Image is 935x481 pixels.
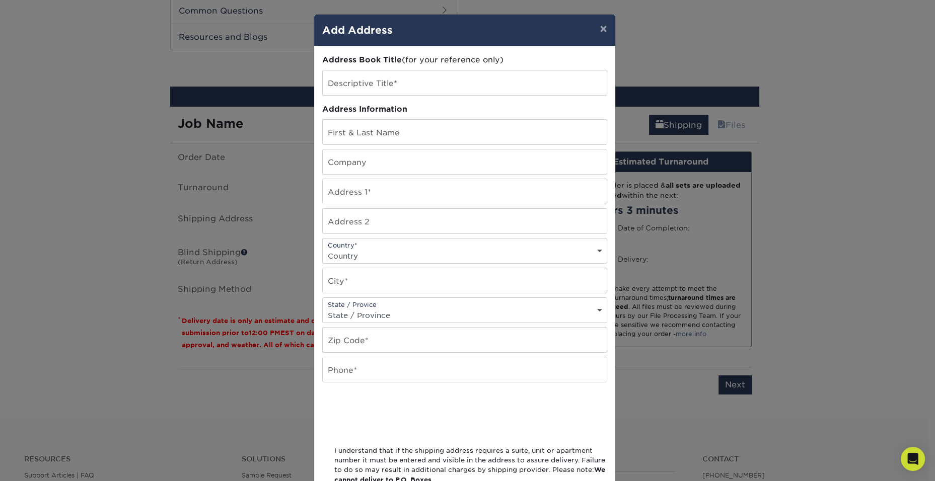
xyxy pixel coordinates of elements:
[322,55,402,64] span: Address Book Title
[592,15,615,43] button: ×
[901,447,925,471] div: Open Intercom Messenger
[322,394,475,434] iframe: reCAPTCHA
[322,23,607,38] h4: Add Address
[322,54,607,66] div: (for your reference only)
[322,104,607,115] div: Address Information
